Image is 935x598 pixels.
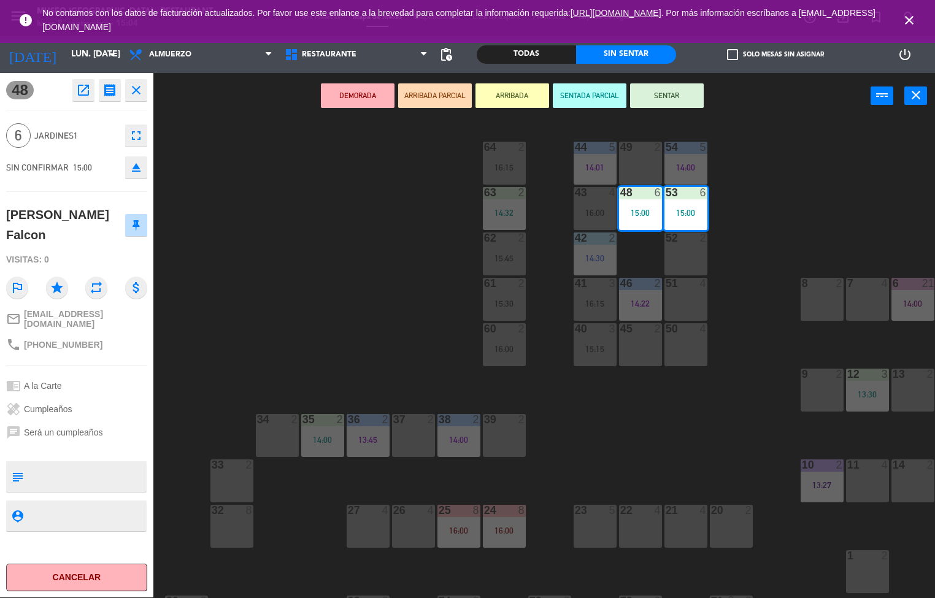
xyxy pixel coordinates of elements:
i: healing [6,402,21,416]
span: Jardines1 [34,129,119,143]
span: [EMAIL_ADDRESS][DOMAIN_NAME] [24,309,147,329]
div: 14:00 [437,435,480,444]
i: mail_outline [6,312,21,326]
div: 2 [518,414,525,425]
span: Cumpleaños [24,404,72,414]
div: 3 [609,278,616,289]
div: 16:00 [437,526,480,535]
i: repeat [85,277,107,299]
div: 62 [484,232,485,243]
div: 8 [802,278,802,289]
div: 2 [427,414,434,425]
div: 13:30 [846,390,889,399]
div: 5 [609,505,616,516]
button: DEMORADA [321,83,394,108]
label: Solo mesas sin asignar [727,49,824,60]
button: ARRIBADA PARCIAL [398,83,472,108]
button: receipt [99,79,121,101]
div: Todas [477,45,576,64]
i: close [129,83,144,98]
span: SIN CONFIRMAR [6,163,69,172]
button: SENTADA PARCIAL [553,83,626,108]
div: 2 [518,323,525,334]
i: error [18,13,33,28]
i: chrome_reader_mode [6,378,21,393]
div: Visitas: 0 [6,249,147,270]
div: 2 [654,142,661,153]
div: 61 [484,278,485,289]
div: 4 [427,505,434,516]
span: No contamos con los datos de facturación actualizados. Por favor use este enlance a la brevedad p... [42,8,875,32]
div: 14:22 [619,299,662,308]
div: 45 [620,323,621,334]
i: open_in_new [76,83,91,98]
div: 15:45 [483,254,526,263]
span: pending_actions [439,47,453,62]
a: [URL][DOMAIN_NAME] [571,8,661,18]
div: 2 [518,232,525,243]
div: 6 [654,187,661,198]
div: 15:15 [574,345,617,353]
div: 2 [745,505,752,516]
div: 16:00 [574,209,617,217]
i: star [46,277,68,299]
div: Sin sentar [576,45,675,64]
div: 2 [336,414,344,425]
div: 2 [836,278,843,289]
div: 4 [699,505,707,516]
button: close [904,86,927,105]
div: 2 [699,232,707,243]
div: 14:32 [483,209,526,217]
div: 8 [518,505,525,516]
div: 9 [802,369,802,380]
div: 3 [609,323,616,334]
div: 3 [881,369,888,380]
div: 2 [518,278,525,289]
div: 5 [609,142,616,153]
div: 1 [847,550,848,561]
a: mail_outline[EMAIL_ADDRESS][DOMAIN_NAME] [6,309,147,329]
div: 20 [711,505,712,516]
div: 48 [620,187,621,198]
div: 4 [699,323,707,334]
div: 15:00 [619,209,662,217]
div: 34 [257,414,258,425]
span: 6 [6,123,31,148]
div: 2 [382,414,389,425]
div: 2 [472,414,480,425]
div: 14:01 [574,163,617,172]
span: Será un cumpleaños [24,427,102,437]
div: 4 [881,278,888,289]
div: 40 [575,323,575,334]
span: Almuerzo [149,50,191,59]
div: 4 [609,187,616,198]
div: 22 [620,505,621,516]
i: power_settings_new [898,47,912,62]
div: 24 [484,505,485,516]
button: SENTAR [630,83,704,108]
i: receipt [102,83,117,98]
div: 5 [699,142,707,153]
i: close [902,13,917,28]
div: 2 [836,459,843,470]
i: close [909,88,923,102]
i: chat [6,425,21,440]
div: 13:27 [801,481,844,489]
div: 13:45 [347,435,390,444]
div: 10 [802,459,802,470]
span: 48 [6,81,34,99]
div: 12 [847,369,848,380]
div: 2 [654,278,661,289]
div: 2 [518,187,525,198]
span: Restaurante [302,50,356,59]
div: 2 [654,323,661,334]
